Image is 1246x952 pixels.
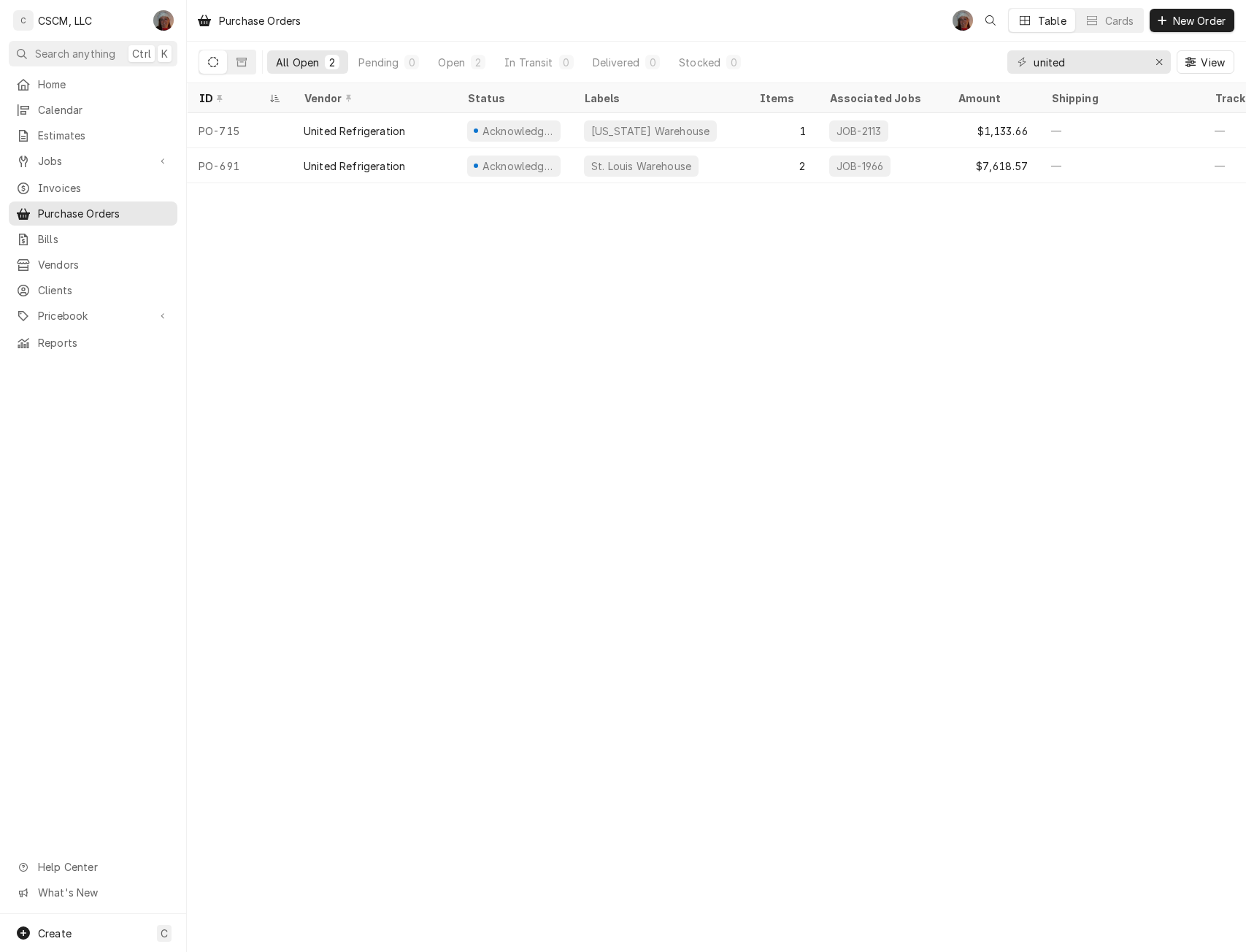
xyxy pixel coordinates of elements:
div: Open [438,55,465,70]
div: Shipping [1051,91,1191,106]
div: 0 [729,55,738,70]
button: Erase input [1147,50,1171,74]
div: PO-691 [187,148,292,183]
span: C [161,926,168,941]
div: Delivered [593,55,639,70]
div: Dena Vecchetti's Avatar [953,10,973,31]
div: Amount [958,91,1025,106]
span: Pricebook [38,308,148,323]
div: Acknowledged [481,158,555,174]
div: Acknowledged [481,123,555,139]
span: New Order [1170,13,1228,28]
div: DV [153,10,174,31]
button: Open search [979,9,1002,32]
span: Bills [38,231,170,247]
div: United Refrigeration [304,158,405,174]
span: Vendors [38,257,170,272]
a: Go to Pricebook [9,304,177,328]
div: In Transit [504,55,553,70]
div: JOB-2113 [835,123,882,139]
a: Home [9,72,177,96]
span: Estimates [38,128,170,143]
span: What's New [38,885,169,900]
div: Table [1038,13,1066,28]
a: Bills [9,227,177,251]
span: Purchase Orders [38,206,170,221]
span: Calendar [38,102,170,118]
div: 2 [747,148,818,183]
div: Stocked [679,55,720,70]
span: Invoices [38,180,170,196]
div: $7,618.57 [946,148,1039,183]
div: Dena Vecchetti's Avatar [153,10,174,31]
span: Ctrl [132,46,151,61]
div: Labels [584,91,736,106]
a: Invoices [9,176,177,200]
div: DV [953,10,973,31]
div: — [1039,113,1203,148]
a: Purchase Orders [9,201,177,226]
div: St. Louis Warehouse [590,158,693,174]
div: 2 [328,55,337,70]
input: Keyword search [1034,50,1143,74]
div: 1 [747,113,818,148]
div: Cards [1105,13,1134,28]
div: 0 [562,55,571,70]
div: 0 [648,55,657,70]
button: View [1177,50,1234,74]
a: Estimates [9,123,177,147]
a: Vendors [9,253,177,277]
a: Go to What's New [9,880,177,905]
span: Help Center [38,859,169,875]
div: Associated Jobs [829,91,934,106]
div: PO-715 [187,113,292,148]
button: Search anythingCtrlK [9,41,177,66]
div: — [1039,148,1203,183]
div: Status [467,91,558,106]
span: K [161,46,168,61]
a: Calendar [9,98,177,122]
div: JOB-1966 [835,158,885,174]
div: Items [759,91,803,106]
button: New Order [1150,9,1234,32]
span: Create [38,927,72,940]
div: $1,133.66 [946,113,1039,148]
a: Clients [9,278,177,302]
span: Home [38,77,170,92]
span: Jobs [38,153,148,169]
a: Reports [9,331,177,355]
a: Go to Help Center [9,855,177,879]
div: ID [199,91,266,106]
div: 2 [474,55,482,70]
span: Clients [38,283,170,298]
a: Go to Jobs [9,149,177,173]
div: Pending [358,55,399,70]
div: 0 [407,55,416,70]
div: All Open [276,55,319,70]
div: Vendor [304,91,441,106]
div: [US_STATE] Warehouse [590,123,711,139]
div: C [13,10,34,31]
div: United Refrigeration [304,123,405,139]
span: View [1198,55,1228,70]
span: Reports [38,335,170,350]
span: Search anything [35,46,115,61]
div: CSCM, LLC [38,13,92,28]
